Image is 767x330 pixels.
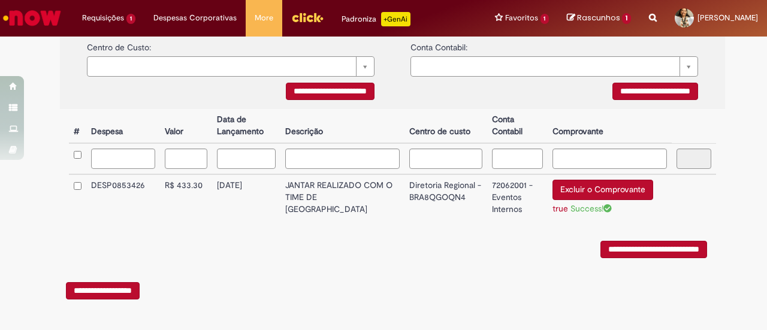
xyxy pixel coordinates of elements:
span: Success! [570,203,612,214]
td: Excluir o Comprovante true Success! [548,174,672,223]
label: Conta Contabil: [410,35,467,53]
td: 72062001 - Eventos Internos [487,174,548,223]
img: click_logo_yellow_360x200.png [291,8,324,26]
a: true [552,203,568,214]
th: Comprovante [548,109,672,143]
a: Limpar campo {0} [410,56,698,77]
th: Data de Lançamento [212,109,280,143]
span: 1 [540,14,549,24]
button: Excluir o Comprovante [552,180,653,200]
span: [PERSON_NAME] [697,13,758,23]
a: Limpar campo {0} [87,56,375,77]
th: Descrição [280,109,404,143]
span: Favoritos [505,12,538,24]
th: # [69,109,86,143]
span: Rascunhos [577,12,620,23]
span: More [255,12,273,24]
td: Diretoria Regional - BRA8QGOQN4 [404,174,487,223]
th: Conta Contabil [487,109,548,143]
th: Despesa [86,109,160,143]
img: ServiceNow [1,6,63,30]
label: Centro de Custo: [87,35,151,53]
td: R$ 433.30 [160,174,212,223]
td: JANTAR REALIZADO COM O TIME DE [GEOGRAPHIC_DATA] [280,174,404,223]
td: [DATE] [212,174,280,223]
span: Despesas Corporativas [153,12,237,24]
th: Valor [160,109,212,143]
a: Rascunhos [567,13,631,24]
span: Requisições [82,12,124,24]
td: DESP0853426 [86,174,160,223]
div: Padroniza [342,12,410,26]
p: +GenAi [381,12,410,26]
span: 1 [622,13,631,24]
span: 1 [126,14,135,24]
th: Centro de custo [404,109,487,143]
